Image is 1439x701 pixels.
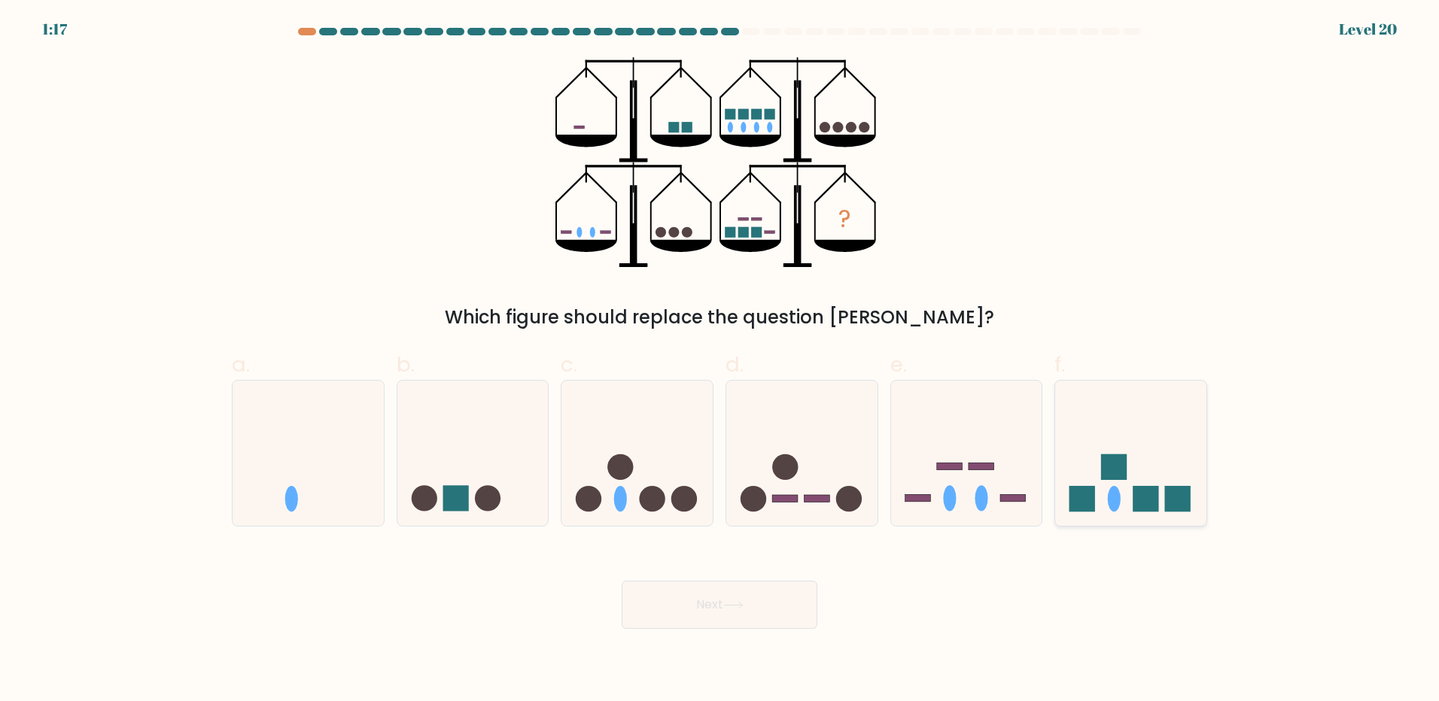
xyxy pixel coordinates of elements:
[241,304,1198,331] div: Which figure should replace the question [PERSON_NAME]?
[397,350,415,379] span: b.
[1339,18,1397,41] div: Level 20
[622,581,817,629] button: Next
[726,350,744,379] span: d.
[1054,350,1065,379] span: f.
[838,202,851,235] tspan: ?
[890,350,907,379] span: e.
[232,350,250,379] span: a.
[561,350,577,379] span: c.
[42,18,67,41] div: 1:17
